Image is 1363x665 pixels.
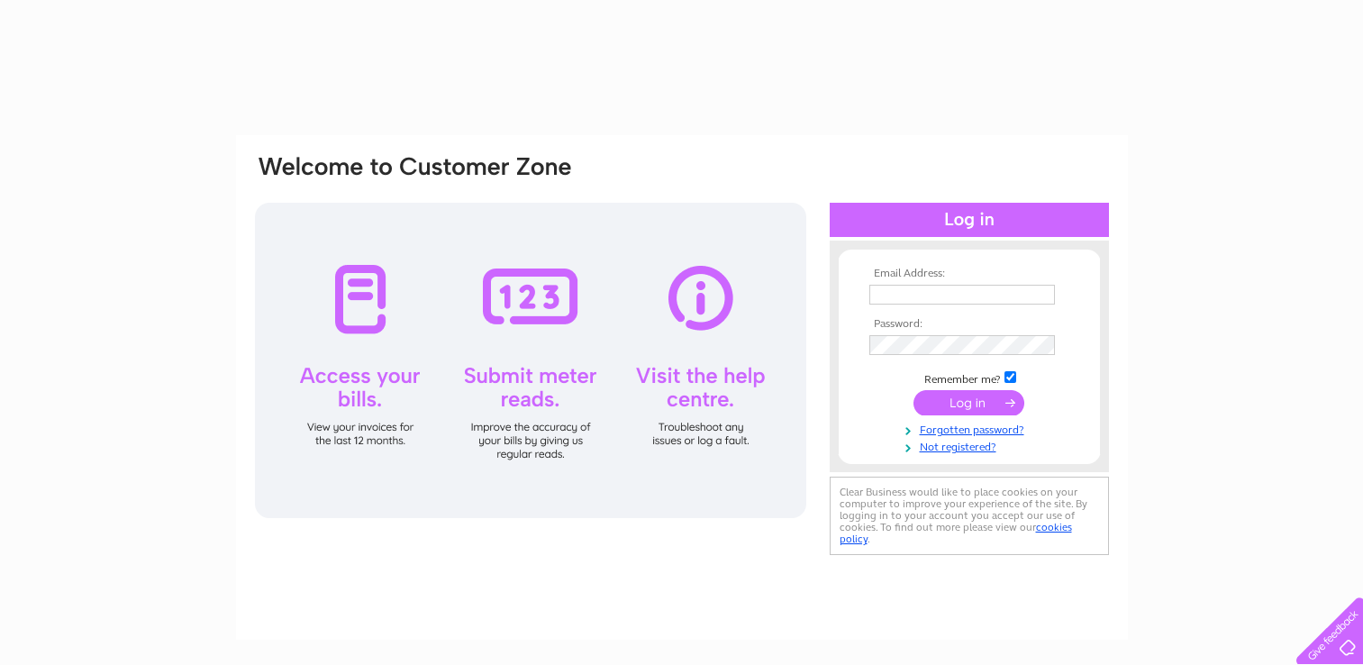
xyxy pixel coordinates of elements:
th: Email Address: [865,268,1074,280]
div: Clear Business would like to place cookies on your computer to improve your experience of the sit... [830,477,1109,555]
td: Remember me? [865,369,1074,387]
th: Password: [865,318,1074,331]
input: Submit [913,390,1024,415]
a: Not registered? [869,437,1074,454]
a: Forgotten password? [869,420,1074,437]
a: cookies policy [840,521,1072,545]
